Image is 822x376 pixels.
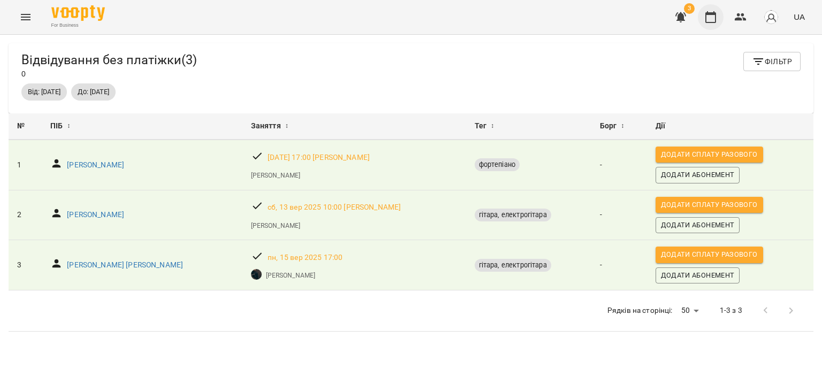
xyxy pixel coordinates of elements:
td: 1 [9,140,42,190]
a: [PERSON_NAME] [PERSON_NAME] [67,260,183,271]
img: avatar_s.png [764,10,779,25]
span: ПІБ [50,120,63,133]
a: [DATE] 17:00 [PERSON_NAME] [268,152,370,163]
a: [PERSON_NAME] [266,271,315,280]
span: Заняття [251,120,281,133]
a: пн, 15 вер 2025 17:00 [268,252,342,263]
span: Додати Абонемент [661,219,735,231]
a: сб, 13 вер 2025 10:00 [PERSON_NAME] [268,202,401,213]
span: фортепіано [475,160,520,170]
td: 3 [9,240,42,290]
span: Додати сплату разового [661,149,758,160]
span: Тег [475,120,486,133]
p: - [600,160,638,171]
button: UA [789,7,809,27]
h5: Відвідування без платіжки ( 3 ) [21,52,197,68]
a: [PERSON_NAME] [67,160,124,171]
a: [PERSON_NAME] [251,171,300,180]
a: [PERSON_NAME] [67,210,124,220]
a: [PERSON_NAME] [251,221,300,231]
button: Додати сплату разового [656,197,763,213]
p: - [600,260,638,271]
span: гітара, електрогітара [475,210,551,220]
span: Додати Абонемент [661,169,735,181]
td: 2 [9,190,42,240]
button: Додати Абонемент [656,217,740,233]
span: ↕ [67,120,70,133]
span: ↕ [621,120,624,133]
span: Від: [DATE] [21,87,67,97]
span: ↕ [491,120,494,133]
span: Фільтр [752,55,792,68]
div: Дії [656,120,805,133]
button: Додати Абонемент [656,167,740,183]
p: 1-3 з 3 [720,305,742,316]
button: Menu [13,4,39,30]
span: До: [DATE] [71,87,116,97]
p: Рядків на сторінці: [607,305,673,316]
span: ↕ [285,120,288,133]
span: гітара, електрогітара [475,260,551,270]
img: Voopty Logo [51,5,105,21]
img: Воробей Павло [251,269,262,280]
button: Додати сплату разового [656,147,763,163]
button: Додати Абонемент [656,267,740,283]
button: Фільтр [743,52,801,71]
span: For Business [51,22,105,29]
span: Додати сплату разового [661,249,758,260]
button: Додати сплату разового [656,247,763,263]
div: № [17,120,33,133]
p: - [600,210,638,220]
div: 50 [677,303,703,318]
span: 3 [684,3,695,14]
span: Додати сплату разового [661,199,758,211]
span: UA [794,11,805,22]
span: Борг [600,120,617,133]
div: 0 [21,52,197,79]
span: Додати Абонемент [661,270,735,281]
